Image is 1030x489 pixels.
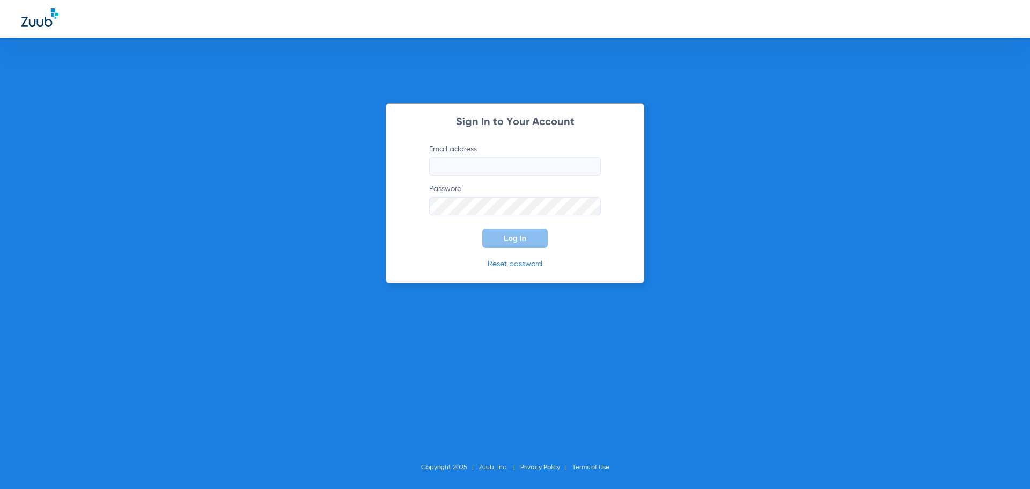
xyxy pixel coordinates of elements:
label: Password [429,184,601,215]
button: Log In [482,229,548,248]
input: Password [429,197,601,215]
li: Zuub, Inc. [479,462,520,473]
a: Reset password [488,260,542,268]
h2: Sign In to Your Account [413,117,617,128]
li: Copyright 2025 [421,462,479,473]
img: Zuub Logo [21,8,58,27]
label: Email address [429,144,601,176]
a: Privacy Policy [520,464,560,471]
a: Terms of Use [572,464,609,471]
input: Email address [429,157,601,176]
span: Log In [504,234,526,243]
